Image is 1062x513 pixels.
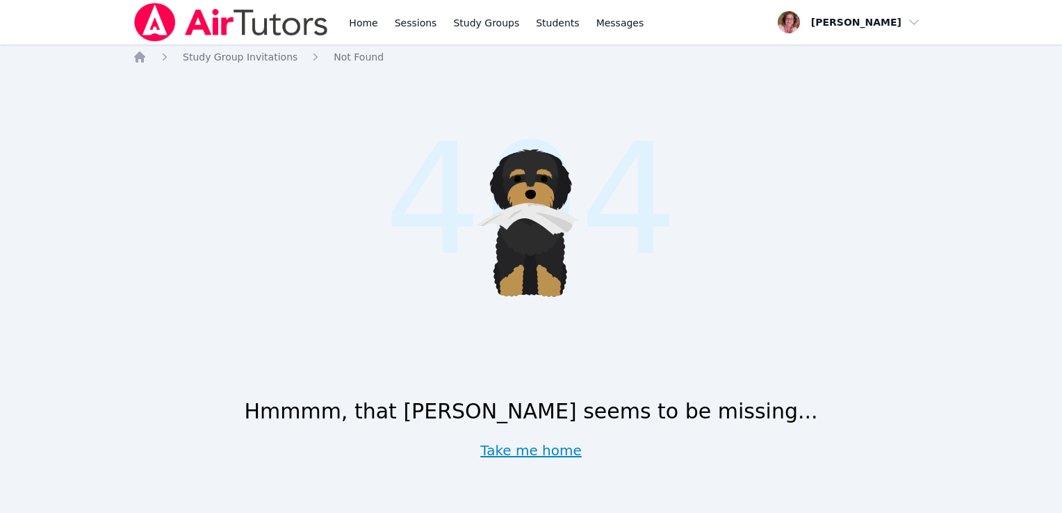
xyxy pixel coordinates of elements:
[244,399,817,424] h1: Hmmmm, that [PERSON_NAME] seems to be missing...
[334,50,384,64] a: Not Found
[384,84,678,315] span: 404
[183,51,297,63] span: Study Group Invitations
[133,50,929,64] nav: Breadcrumb
[183,50,297,64] a: Study Group Invitations
[133,3,329,42] img: Air Tutors
[334,51,384,63] span: Not Found
[480,441,582,460] a: Take me home
[596,16,644,30] span: Messages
